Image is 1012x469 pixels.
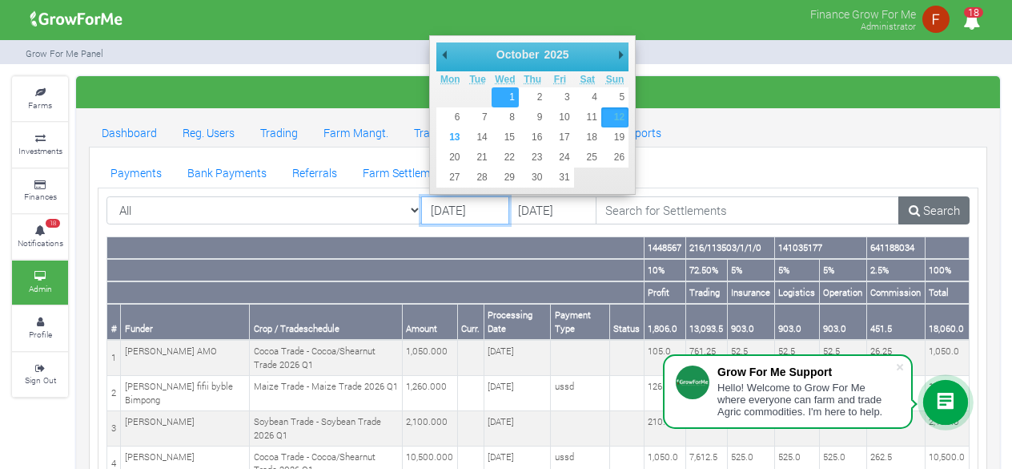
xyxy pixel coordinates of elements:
td: [PERSON_NAME] fifii byble Bimpong [121,376,250,411]
button: 2 [519,87,546,107]
div: Hello! Welcome to Grow For Me where everyone can farm and trade Agric commodities. I'm here to help. [717,382,895,418]
small: Farms [28,99,52,111]
button: 13 [436,127,464,148]
a: Investments [12,123,68,167]
a: Dashboard [89,115,170,148]
a: Payments [98,156,175,188]
button: 27 [436,168,464,188]
img: growforme image [25,3,128,35]
td: [DATE] [484,340,551,375]
td: 52.5 [774,340,819,375]
abbr: Tuesday [469,74,485,85]
button: 24 [546,148,573,168]
p: Finance Grow For Me [810,3,916,22]
a: 18 Notifications [12,215,68,259]
th: 903.0 [819,304,866,340]
th: 13,093.5 [685,304,727,340]
th: Profit [644,281,685,304]
div: Grow For Me Support [717,366,895,378]
abbr: Thursday [524,74,541,85]
button: 28 [464,168,491,188]
td: 761.25 [685,340,727,375]
a: Referrals [279,156,350,188]
td: [DATE] [484,411,551,447]
a: Admin [12,261,68,305]
th: 10% [644,259,685,281]
th: Total [925,281,969,304]
th: Funder [121,304,250,340]
button: 30 [519,168,546,188]
td: 3 [107,411,121,447]
div: October [494,42,542,67]
button: 10 [546,107,573,127]
button: 18 [574,127,601,148]
button: 16 [519,127,546,148]
button: 1 [492,87,519,107]
small: Administrator [861,20,916,32]
button: Previous Month [436,42,452,67]
th: # [107,304,121,340]
button: 29 [492,168,519,188]
td: ussd [551,376,610,411]
td: Soybean Trade - Soybean Trade 2026 Q1 [250,411,403,447]
a: Farm Mangt. [311,115,401,148]
a: Search [898,196,970,225]
span: 18 [964,7,983,18]
small: Finances [24,191,57,202]
td: 1 [107,340,121,375]
td: 1,260.000 [402,376,457,411]
small: Investments [18,145,62,156]
th: Crop / Tradeschedule [250,304,403,340]
a: Reg. Users [170,115,247,148]
a: Bank Payments [175,156,279,188]
abbr: Monday [440,74,460,85]
th: Insurance [727,281,774,304]
small: Sign Out [25,374,56,386]
td: [PERSON_NAME] [121,411,250,447]
td: 2 [107,376,121,411]
small: Notifications [18,237,63,249]
input: DD/MM/YYYY [421,196,509,225]
td: [DATE] [484,376,551,411]
th: 100% [925,259,969,281]
button: 11 [574,107,601,127]
th: Status [609,304,644,340]
img: growforme image [920,3,952,35]
th: 5% [819,259,866,281]
a: Trade Mangt. [401,115,492,148]
button: 26 [601,148,628,168]
button: 8 [492,107,519,127]
button: 4 [574,87,601,107]
th: 2.5% [866,259,925,281]
a: Sign Out [12,353,68,397]
th: 903.0 [774,304,819,340]
th: Payment Type [551,304,610,340]
th: Operation [819,281,866,304]
a: Finances [12,169,68,213]
th: Logistics [774,281,819,304]
th: Curr. [457,304,484,340]
th: 903.0 [727,304,774,340]
small: Admin [29,283,52,294]
td: 126.0 [644,376,685,411]
td: 52.5 [819,340,866,375]
button: 12 [601,107,628,127]
abbr: Wednesday [495,74,515,85]
a: Trading [247,115,311,148]
div: 2025 [541,42,571,67]
a: Profile [12,306,68,350]
td: [PERSON_NAME] AMO [121,340,250,375]
th: 18,060.0 [925,304,969,340]
small: Profile [29,329,52,340]
a: Farms [12,77,68,121]
button: 20 [436,148,464,168]
td: 1,050.0 [925,340,969,375]
th: 451.5 [866,304,925,340]
a: Reports [609,115,674,148]
button: 6 [436,107,464,127]
button: 5 [601,87,628,107]
a: 18 [956,15,987,30]
a: Farm Settlements [350,156,465,188]
input: Search for Settlements [596,196,900,225]
th: Processing Date [484,304,551,340]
